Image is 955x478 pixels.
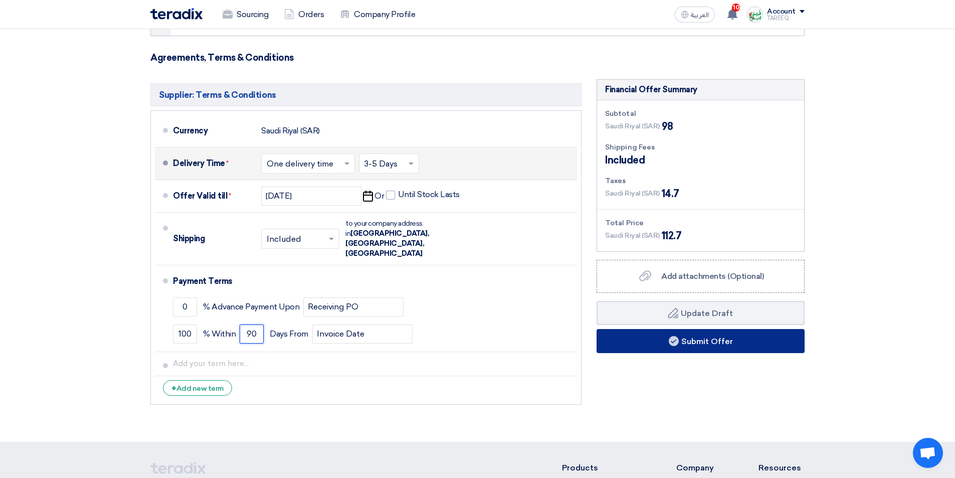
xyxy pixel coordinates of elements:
[332,4,423,26] a: Company Profile
[173,269,565,293] div: Payment Terms
[747,7,763,23] img: Screenshot___1727703618088.png
[605,230,660,241] span: Saudi Riyal (SAR)
[303,297,404,316] input: payment-term-2
[386,190,460,200] label: Until Stock Lasts
[913,438,943,468] div: Open chat
[374,191,384,201] span: Or
[605,218,796,228] div: Total Price
[203,329,236,339] span: % Within
[261,121,320,140] div: Saudi Riyal (SAR)
[150,52,805,63] h3: Agreements, Terms & Conditions
[605,188,660,199] span: Saudi Riyal (SAR)
[662,186,679,201] span: 14.7
[171,384,176,393] span: +
[732,4,740,12] span: 10
[562,462,647,474] li: Products
[173,227,253,251] div: Shipping
[173,354,573,373] input: Add your term here...
[261,187,361,206] input: yyyy-mm-dd
[173,325,197,344] input: payment-term-2
[767,8,796,16] div: Account
[270,329,308,339] span: Days From
[173,151,253,176] div: Delivery Time
[661,271,764,281] span: Add attachments (Optional)
[758,462,805,474] li: Resources
[150,83,582,106] h5: Supplier: Terms & Conditions
[345,229,429,258] span: [GEOGRAPHIC_DATA], [GEOGRAPHIC_DATA], [GEOGRAPHIC_DATA]
[203,302,299,312] span: % Advance Payment Upon
[312,325,413,344] input: payment-term-2
[605,142,796,152] div: Shipping Fees
[767,16,805,21] div: TAREEQ
[597,329,805,353] button: Submit Offer
[691,12,709,19] span: العربية
[676,462,728,474] li: Company
[150,8,203,20] img: Teradix logo
[605,108,796,119] div: Subtotal
[605,152,645,168] span: Included
[163,380,232,396] div: Add new term
[597,301,805,325] button: Update Draft
[173,119,253,143] div: Currency
[173,184,253,208] div: Offer Valid till
[605,121,660,131] span: Saudi Riyal (SAR)
[276,4,332,26] a: Orders
[662,228,682,243] span: 112.7
[173,297,197,316] input: payment-term-1
[240,325,264,344] input: payment-term-2
[345,219,456,259] div: to your company address in
[215,4,276,26] a: Sourcing
[605,84,697,96] div: Financial Offer Summary
[675,7,715,23] button: العربية
[662,119,673,134] span: 98
[605,176,796,186] div: Taxes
